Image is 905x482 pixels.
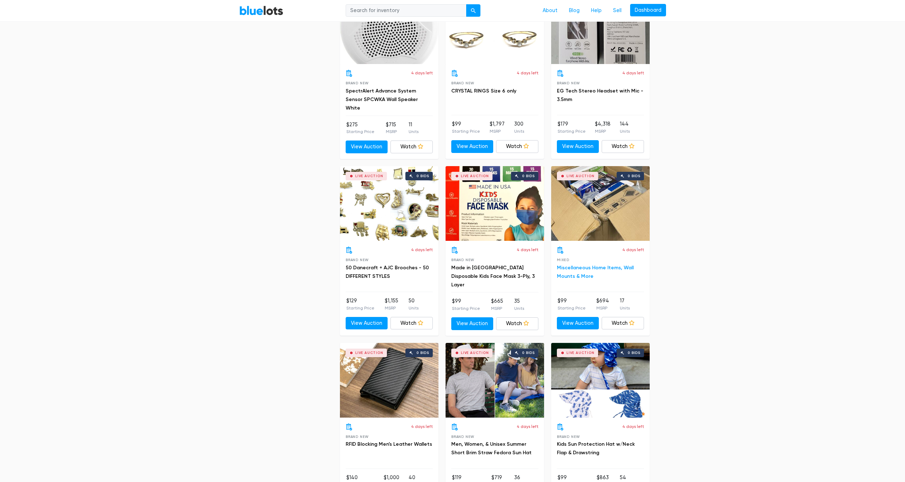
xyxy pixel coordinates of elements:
[602,140,644,153] a: Watch
[522,174,535,178] div: 0 bids
[451,317,494,330] a: View Auction
[558,297,586,311] li: $99
[496,140,538,153] a: Watch
[602,317,644,330] a: Watch
[390,317,433,330] a: Watch
[346,435,369,439] span: Brand New
[595,120,611,134] li: $4,318
[385,297,398,311] li: $1,155
[452,120,480,134] li: $99
[346,128,374,135] p: Starting Price
[451,258,474,262] span: Brand New
[491,297,503,312] li: $665
[557,265,634,279] a: Miscellaneous Home Items, Wall Mounts & More
[551,166,650,241] a: Live Auction 0 bids
[390,141,433,153] a: Watch
[446,166,544,241] a: Live Auction 0 bids
[411,70,433,76] p: 4 days left
[239,5,283,16] a: BlueLots
[628,351,640,355] div: 0 bids
[537,4,563,17] a: About
[451,435,474,439] span: Brand New
[452,128,480,134] p: Starting Price
[346,121,374,135] li: $275
[622,423,644,430] p: 4 days left
[346,258,369,262] span: Brand New
[451,441,532,456] a: Men, Women, & Unisex Summer Short Brim Straw Fedora Sun Hat
[496,317,538,330] a: Watch
[340,166,438,241] a: Live Auction 0 bids
[585,4,607,17] a: Help
[563,4,585,17] a: Blog
[409,297,419,311] li: 50
[628,174,640,178] div: 0 bids
[446,343,544,418] a: Live Auction 0 bids
[557,317,599,330] a: View Auction
[622,70,644,76] p: 4 days left
[346,305,374,311] p: Starting Price
[451,81,474,85] span: Brand New
[557,258,569,262] span: Mixed
[409,128,419,135] p: Units
[346,441,432,447] a: RFID Blocking Men's Leather Wallets
[451,265,535,288] a: Made in [GEOGRAPHIC_DATA] Disposable Kids Face Mask 3-Ply, 3 Layer
[346,265,429,279] a: 50 Danecraft + AJC Brooches - 50 DIFFERENT STYLES
[596,305,609,311] p: MSRP
[340,343,438,418] a: Live Auction 0 bids
[566,174,595,178] div: Live Auction
[355,351,383,355] div: Live Auction
[558,120,586,134] li: $179
[416,174,429,178] div: 0 bids
[346,88,418,111] a: SpectrAlert Advance System Sensor SPCWKA Wall Speaker White
[607,4,627,17] a: Sell
[514,120,524,134] li: 300
[452,305,480,312] p: Starting Price
[558,305,586,311] p: Starting Price
[557,441,635,456] a: Kids Sun Protection Hat w/Neck Flap & Drawstring
[409,305,419,311] p: Units
[411,247,433,253] p: 4 days left
[346,81,369,85] span: Brand New
[451,88,516,94] a: CRYSTAL RINGS Size 6 only
[558,128,586,134] p: Starting Price
[620,128,630,134] p: Units
[461,174,489,178] div: Live Auction
[355,174,383,178] div: Live Auction
[491,305,503,312] p: MSRP
[622,247,644,253] p: 4 days left
[346,297,374,311] li: $129
[620,297,630,311] li: 17
[490,128,505,134] p: MSRP
[596,297,609,311] li: $694
[517,70,538,76] p: 4 days left
[451,140,494,153] a: View Auction
[461,351,489,355] div: Live Auction
[557,140,599,153] a: View Auction
[386,128,397,135] p: MSRP
[346,317,388,330] a: View Auction
[551,343,650,418] a: Live Auction 0 bids
[557,88,643,102] a: EG Tech Stereo Headset with Mic - 3.5mm
[409,121,419,135] li: 11
[411,423,433,430] p: 4 days left
[385,305,398,311] p: MSRP
[517,247,538,253] p: 4 days left
[416,351,429,355] div: 0 bids
[566,351,595,355] div: Live Auction
[517,423,538,430] p: 4 days left
[595,128,611,134] p: MSRP
[514,305,524,312] p: Units
[514,297,524,312] li: 35
[514,128,524,134] p: Units
[620,120,630,134] li: 144
[557,435,580,439] span: Brand New
[522,351,535,355] div: 0 bids
[490,120,505,134] li: $1,797
[620,305,630,311] p: Units
[386,121,397,135] li: $715
[452,297,480,312] li: $99
[630,4,666,17] a: Dashboard
[557,81,580,85] span: Brand New
[346,141,388,153] a: View Auction
[346,4,467,17] input: Search for inventory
